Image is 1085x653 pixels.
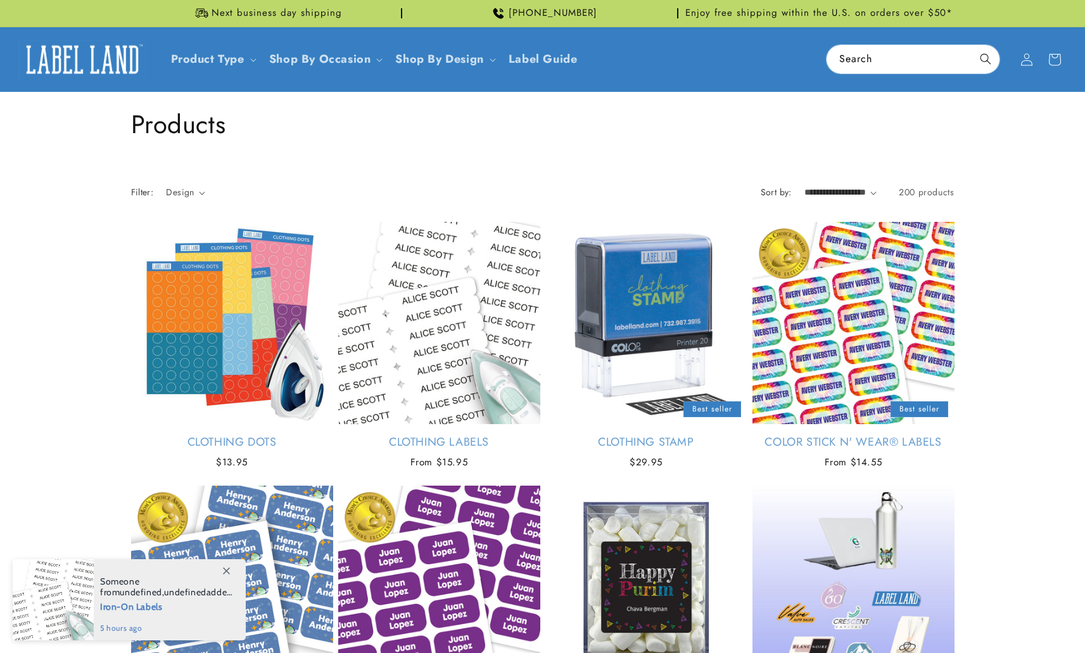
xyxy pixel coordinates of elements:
[19,40,146,79] img: Label Land
[545,435,747,449] a: Clothing Stamp
[120,586,162,598] span: undefined
[131,108,955,141] h1: Products
[100,576,232,598] span: Someone from , added this product to their cart.
[509,52,578,67] span: Label Guide
[166,186,194,198] span: Design
[269,52,371,67] span: Shop By Occasion
[388,44,500,74] summary: Shop By Design
[501,44,585,74] a: Label Guide
[164,586,206,598] span: undefined
[972,45,999,73] button: Search
[163,44,262,74] summary: Product Type
[338,435,540,449] a: Clothing Labels
[509,7,597,20] span: [PHONE_NUMBER]
[899,186,954,198] span: 200 products
[262,44,388,74] summary: Shop By Occasion
[761,186,792,198] label: Sort by:
[212,7,342,20] span: Next business day shipping
[171,51,244,67] a: Product Type
[395,51,483,67] a: Shop By Design
[166,186,205,199] summary: Design (0 selected)
[752,435,955,449] a: Color Stick N' Wear® Labels
[685,7,953,20] span: Enjoy free shipping within the U.S. on orders over $50*
[15,35,151,84] a: Label Land
[131,435,333,449] a: Clothing Dots
[131,186,154,199] h2: Filter:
